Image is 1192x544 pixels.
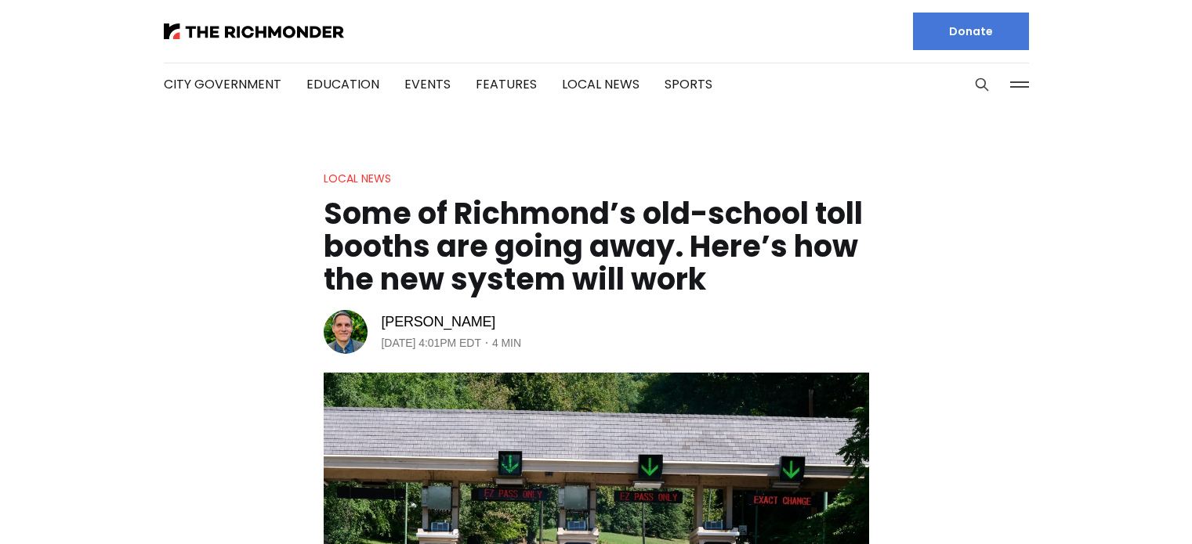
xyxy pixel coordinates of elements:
[164,75,281,93] a: City Government
[382,312,498,331] a: [PERSON_NAME]
[970,73,994,96] button: Search this site
[476,75,537,93] a: Features
[306,75,379,93] a: Education
[324,171,391,186] a: Local News
[913,13,1029,50] a: Donate
[164,23,344,39] img: The Richmonder
[665,75,712,93] a: Sports
[404,75,451,93] a: Events
[495,333,526,352] span: 4 min
[382,333,484,352] time: [DATE] 4:01PM EDT
[324,197,869,296] h1: Some of Richmond’s old-school toll booths are going away. Here’s how the new system will work
[324,310,368,354] img: Graham Moomaw
[562,75,639,93] a: Local News
[1060,467,1192,544] iframe: portal-trigger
